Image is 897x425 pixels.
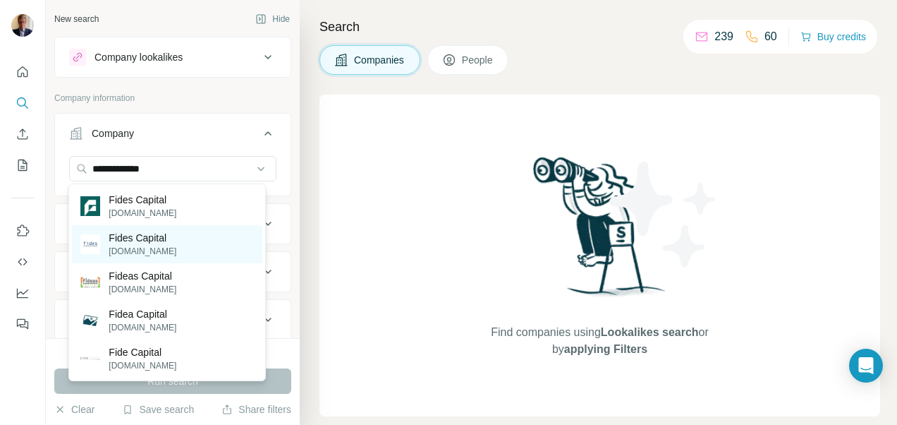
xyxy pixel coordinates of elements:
p: [DOMAIN_NAME] [109,207,176,220]
img: Avatar [11,14,34,37]
button: Company [55,116,291,156]
button: Use Surfe on LinkedIn [11,218,34,244]
p: Fides Capital [109,231,176,245]
button: Annual revenue ($) [55,303,291,337]
p: Fide Capital [109,345,176,359]
img: Fide Capital [80,349,100,369]
div: Company [92,126,134,140]
button: Dashboard [11,280,34,306]
button: My lists [11,152,34,178]
p: Fideas Capital [109,269,176,283]
div: New search [54,13,99,25]
img: Fides Capital [80,196,100,216]
span: Lookalikes search [601,326,699,338]
p: [DOMAIN_NAME] [109,245,176,258]
button: Quick start [11,59,34,85]
button: Save search [122,402,194,417]
p: [DOMAIN_NAME] [109,359,176,372]
img: Fidea Capital [80,311,100,330]
img: Fideas Capital [80,273,100,292]
img: Fides Capital [80,234,100,254]
div: Company lookalikes [94,50,183,64]
button: Feedback [11,311,34,337]
p: Company information [54,92,291,104]
div: Open Intercom Messenger [849,349,883,383]
img: Surfe Illustration - Woman searching with binoculars [527,153,673,311]
button: Industry [55,207,291,241]
p: 239 [714,28,733,45]
span: Find companies using or by [487,324,712,358]
span: People [462,53,494,67]
button: HQ location [55,255,291,289]
button: Buy credits [800,27,866,47]
p: 60 [764,28,777,45]
p: Fides Capital [109,193,176,207]
button: Enrich CSV [11,121,34,147]
button: Hide [245,8,300,30]
h4: Search [319,17,880,37]
span: Companies [354,53,405,67]
button: Search [11,90,34,116]
img: Surfe Illustration - Stars [600,151,727,278]
button: Company lookalikes [55,40,291,74]
p: [DOMAIN_NAME] [109,283,176,296]
button: Clear [54,402,94,417]
button: Use Surfe API [11,249,34,275]
button: Share filters [221,402,291,417]
p: Fidea Capital [109,307,176,321]
p: [DOMAIN_NAME] [109,321,176,334]
span: applying Filters [564,343,647,355]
